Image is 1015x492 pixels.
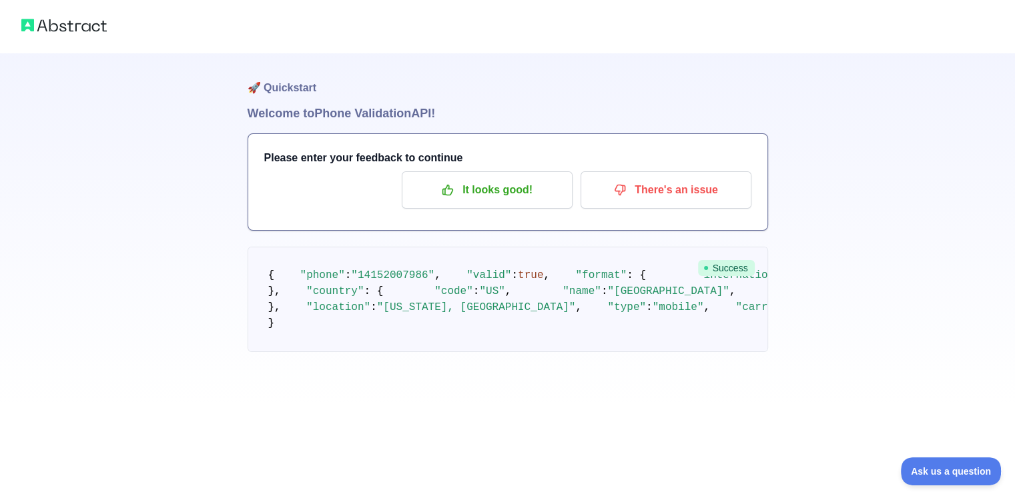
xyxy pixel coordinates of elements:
span: , [543,269,550,281]
span: : [646,301,653,313]
span: "code" [434,285,473,297]
span: : [345,269,352,281]
span: "international" [697,269,793,281]
p: There's an issue [591,179,741,201]
span: "14152007986" [351,269,434,281]
p: It looks good! [412,179,563,201]
span: "mobile" [653,301,704,313]
iframe: Toggle Customer Support [901,457,1002,485]
img: Abstract logo [21,16,107,35]
button: It looks good! [402,171,573,209]
span: "valid" [466,269,511,281]
span: "phone" [300,269,345,281]
span: , [729,285,736,297]
span: , [575,301,582,313]
span: : [370,301,377,313]
span: "country" [306,285,364,297]
span: "location" [306,301,370,313]
span: "name" [563,285,601,297]
button: There's an issue [581,171,751,209]
span: "carrier" [735,301,793,313]
h3: Please enter your feedback to continue [264,150,751,166]
span: { [268,269,275,281]
span: : [511,269,518,281]
span: , [434,269,441,281]
span: : [473,285,480,297]
span: : { [627,269,646,281]
span: : { [364,285,384,297]
span: , [505,285,512,297]
h1: Welcome to Phone Validation API! [248,104,768,123]
span: "type" [607,301,646,313]
span: "format" [575,269,627,281]
span: , [703,301,710,313]
span: "US" [479,285,504,297]
span: true [518,269,543,281]
span: "[GEOGRAPHIC_DATA]" [607,285,729,297]
h1: 🚀 Quickstart [248,53,768,104]
span: Success [698,260,755,276]
span: : [601,285,608,297]
span: "[US_STATE], [GEOGRAPHIC_DATA]" [377,301,576,313]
